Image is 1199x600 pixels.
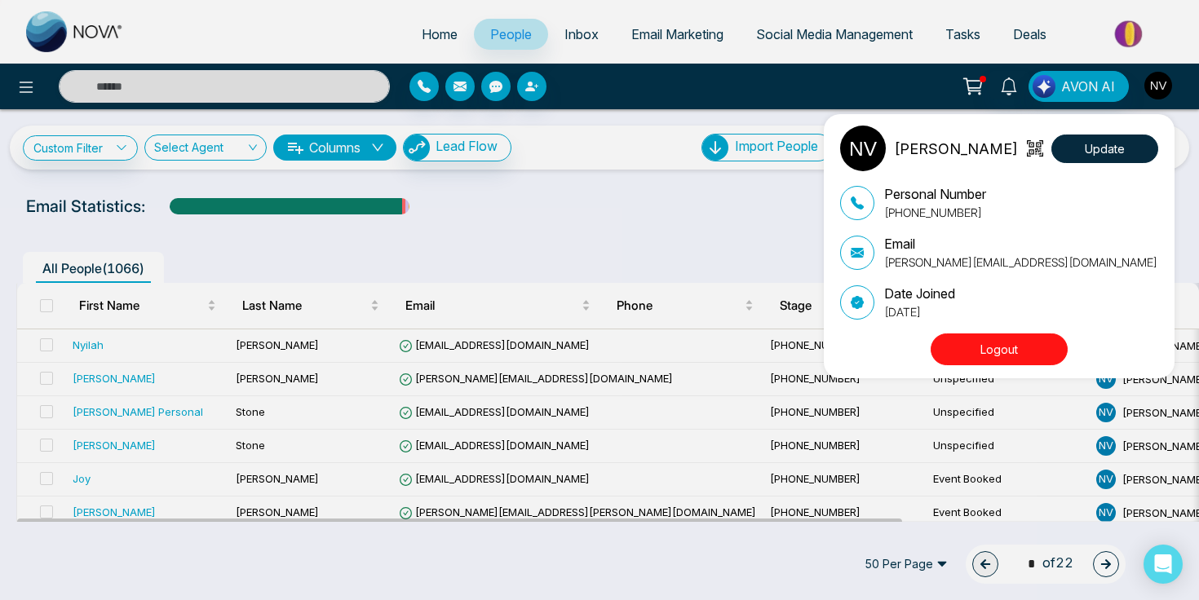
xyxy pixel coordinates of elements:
[884,184,986,204] p: Personal Number
[1144,545,1183,584] div: Open Intercom Messenger
[884,254,1157,271] p: [PERSON_NAME][EMAIL_ADDRESS][DOMAIN_NAME]
[1051,135,1158,163] button: Update
[884,284,955,303] p: Date Joined
[884,204,986,221] p: [PHONE_NUMBER]
[884,303,955,320] p: [DATE]
[884,234,1157,254] p: Email
[931,333,1068,365] button: Logout
[894,138,1018,160] p: [PERSON_NAME]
